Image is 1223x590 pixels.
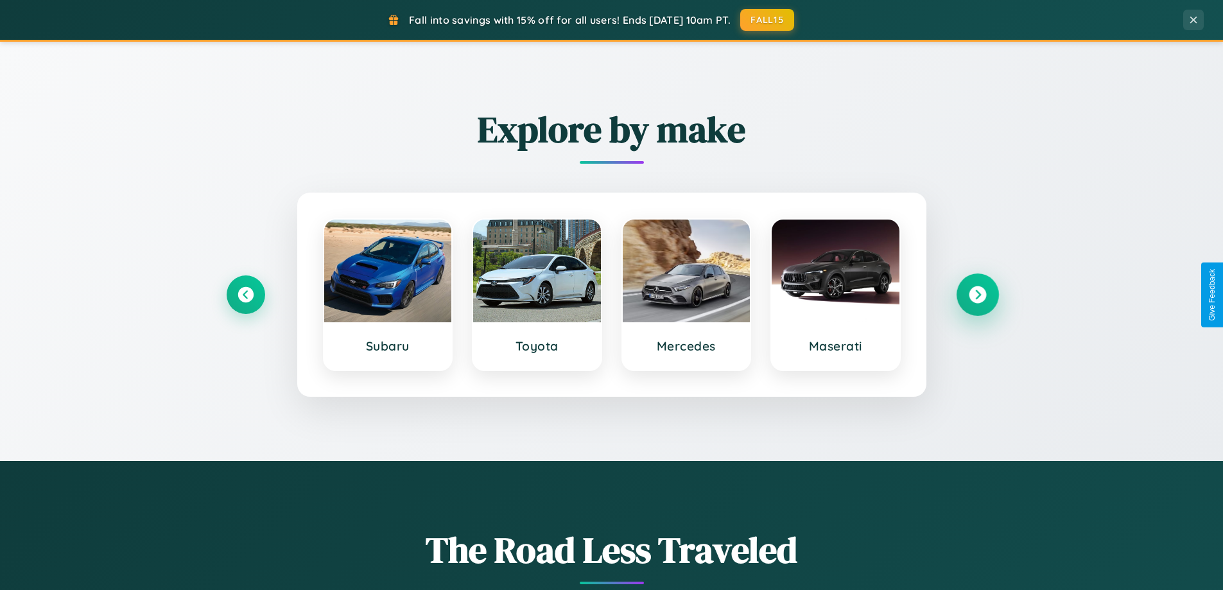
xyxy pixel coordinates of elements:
[337,338,439,354] h3: Subaru
[1208,269,1217,321] div: Give Feedback
[486,338,588,354] h3: Toyota
[785,338,887,354] h3: Maserati
[227,105,997,154] h2: Explore by make
[636,338,738,354] h3: Mercedes
[740,9,794,31] button: FALL15
[409,13,731,26] span: Fall into savings with 15% off for all users! Ends [DATE] 10am PT.
[227,525,997,575] h1: The Road Less Traveled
